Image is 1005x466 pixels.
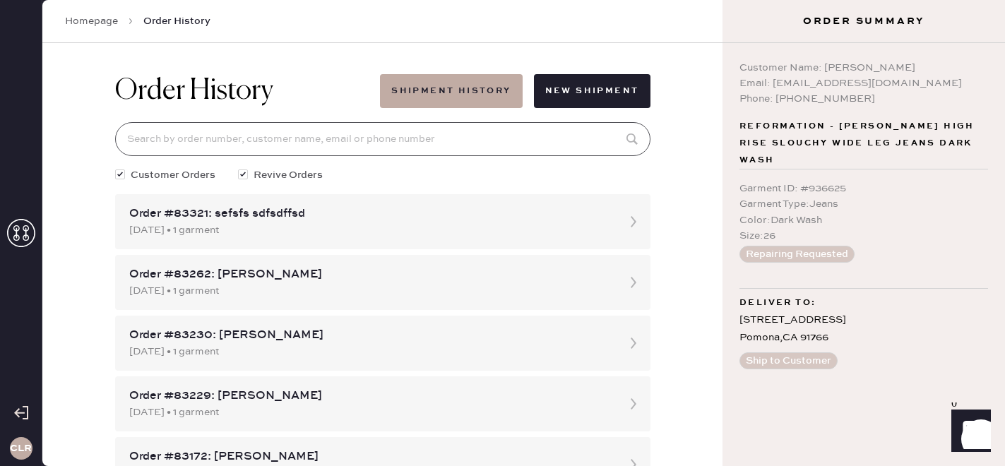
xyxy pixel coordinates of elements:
[739,91,988,107] div: Phone: [PHONE_NUMBER]
[129,405,611,420] div: [DATE] • 1 garment
[129,344,611,359] div: [DATE] • 1 garment
[739,294,816,311] span: Deliver to:
[129,388,611,405] div: Order #83229: [PERSON_NAME]
[739,196,988,212] div: Garment Type : Jeans
[131,167,215,183] span: Customer Orders
[115,122,650,156] input: Search by order number, customer name, email or phone number
[739,213,988,228] div: Color : Dark Wash
[65,14,118,28] a: Homepage
[739,228,988,244] div: Size : 26
[739,60,988,76] div: Customer Name: [PERSON_NAME]
[129,327,611,344] div: Order #83230: [PERSON_NAME]
[129,266,611,283] div: Order #83262: [PERSON_NAME]
[534,74,650,108] button: New Shipment
[143,14,210,28] span: Order History
[739,181,988,196] div: Garment ID : # 936625
[115,74,273,108] h1: Order History
[129,283,611,299] div: [DATE] • 1 garment
[129,205,611,222] div: Order #83321: sefsfs sdfsdffsd
[10,443,32,453] h3: CLR
[129,448,611,465] div: Order #83172: [PERSON_NAME]
[739,118,988,169] span: Reformation - [PERSON_NAME] High Rise Slouchy Wide Leg Jeans Dark Wash
[129,222,611,238] div: [DATE] • 1 garment
[739,352,838,369] button: Ship to Customer
[722,14,1005,28] h3: Order Summary
[380,74,522,108] button: Shipment History
[739,76,988,91] div: Email: [EMAIL_ADDRESS][DOMAIN_NAME]
[938,402,999,463] iframe: Front Chat
[739,246,855,263] button: Repairing Requested
[739,311,988,347] div: [STREET_ADDRESS] Pomona , CA 91766
[254,167,323,183] span: Revive Orders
